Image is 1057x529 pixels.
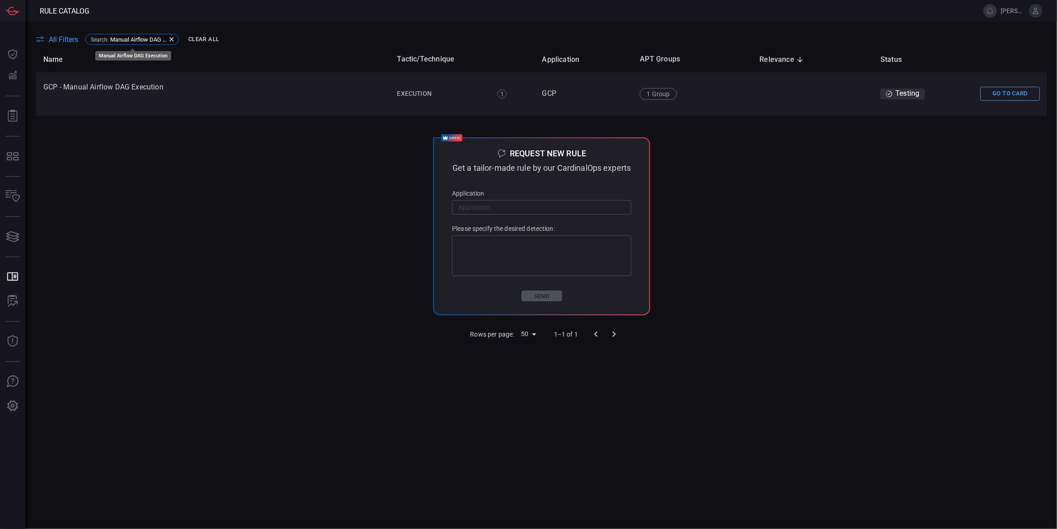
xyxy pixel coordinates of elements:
[186,33,221,47] button: Clear All
[397,89,488,98] div: Execution
[85,34,179,45] div: Search:Manual Airflow DAG Execution
[880,54,913,65] span: Status
[390,47,535,72] th: Tactic/Technique
[510,150,586,158] div: Request new rule
[2,331,23,352] button: Threat Intelligence
[535,72,633,116] td: GCP
[470,330,514,339] p: Rows per page:
[2,371,23,393] button: Ask Us A Question
[452,225,631,232] p: Please specify the desired detection:
[110,36,167,43] span: Manual Airflow DAG Execution
[2,65,23,87] button: Detections
[99,53,168,59] div: Manual Airflow DAG Execution
[36,72,390,116] td: GCP - Manual Airflow DAG Execution
[633,47,752,72] th: APT Groups
[2,43,23,65] button: Dashboard
[2,186,23,207] button: Inventory
[2,105,23,127] button: Reports
[517,328,539,341] div: 50
[452,199,631,215] input: Application
[43,54,75,65] span: Name
[2,290,23,312] button: ALERT ANALYSIS
[980,87,1040,101] button: Go To Card
[40,7,89,15] span: Rule Catalog
[452,164,631,172] div: Get a tailor-made rule by our CardinalOps experts
[2,266,23,288] button: Rule Catalog
[542,54,591,65] span: Application
[498,89,507,98] div: 1
[36,35,78,44] button: All Filters
[49,35,78,44] span: All Filters
[2,226,23,248] button: Cards
[91,37,109,43] span: Search :
[880,89,925,99] div: Testing
[1001,7,1025,14] span: [PERSON_NAME].nsonga
[2,395,23,417] button: Preferences
[640,88,676,100] div: 1 Group
[759,54,806,65] span: Relevance
[554,330,578,339] p: 1–1 of 1
[2,145,23,167] button: MITRE - Detection Posture
[449,133,461,142] span: expert
[452,190,631,197] p: Application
